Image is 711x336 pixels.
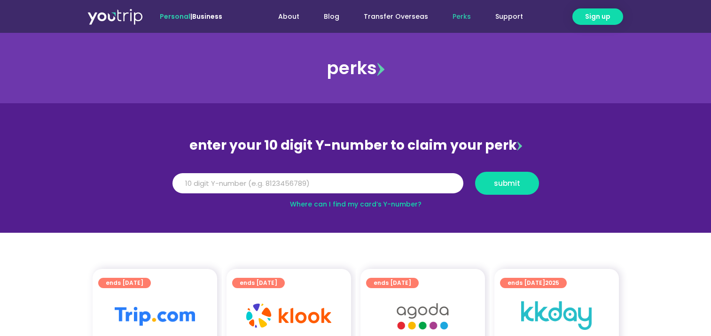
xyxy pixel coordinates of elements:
span: | [160,12,222,21]
a: ends [DATE]2025 [500,278,567,288]
input: 10 digit Y-number (e.g. 8123456789) [172,173,463,194]
span: submit [494,180,520,187]
a: Support [483,8,535,25]
span: ends [DATE] [240,278,277,288]
span: ends [DATE] [508,278,559,288]
span: ends [DATE] [106,278,143,288]
a: Transfer Overseas [352,8,440,25]
a: Where can I find my card’s Y-number? [290,199,422,209]
a: ends [DATE] [366,278,419,288]
span: Personal [160,12,190,21]
button: submit [475,172,539,195]
span: ends [DATE] [374,278,411,288]
div: enter your 10 digit Y-number to claim your perk [168,133,544,158]
a: ends [DATE] [232,278,285,288]
span: 2025 [545,279,559,287]
a: Blog [312,8,352,25]
a: Sign up [572,8,623,25]
a: Perks [440,8,483,25]
span: Sign up [585,12,610,22]
nav: Menu [248,8,535,25]
form: Y Number [172,172,539,202]
a: Business [192,12,222,21]
a: About [266,8,312,25]
a: ends [DATE] [98,278,151,288]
